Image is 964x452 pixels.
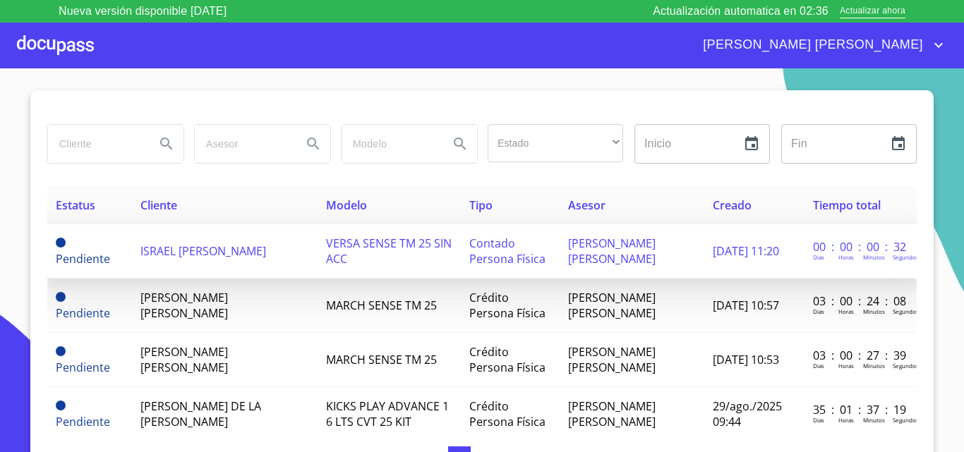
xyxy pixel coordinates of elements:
span: [PERSON_NAME] [PERSON_NAME] [568,398,656,429]
span: Pendiente [56,292,66,302]
input: search [48,125,144,163]
span: Asesor [568,197,605,213]
span: [PERSON_NAME] [PERSON_NAME] [140,290,228,321]
span: Tipo [469,197,493,213]
p: Segundos [893,307,919,315]
p: Segundos [893,416,919,424]
span: Pendiente [56,401,66,410]
p: Minutos [863,416,885,424]
p: Segundos [893,253,919,261]
p: Dias [813,307,824,315]
span: Pendiente [56,238,66,248]
span: Crédito Persona Física [469,290,546,321]
span: Pendiente [56,346,66,356]
p: Minutos [863,253,885,261]
span: [PERSON_NAME] [PERSON_NAME] [140,344,228,375]
span: Crédito Persona Física [469,398,546,429]
span: Pendiente [56,360,110,375]
span: ISRAEL [PERSON_NAME] [140,243,266,259]
span: Pendiente [56,414,110,429]
button: Search [443,127,477,161]
p: Horas [838,307,854,315]
span: 29/ago./2025 09:44 [713,398,782,429]
p: Dias [813,362,824,369]
p: Dias [813,253,824,261]
button: Search [150,127,183,161]
p: 35 : 01 : 37 : 19 [813,402,908,417]
p: Minutos [863,307,885,315]
span: KICKS PLAY ADVANCE 1 6 LTS CVT 25 KIT [326,398,449,429]
p: 03 : 00 : 27 : 39 [813,348,908,363]
span: Pendiente [56,251,110,267]
span: [PERSON_NAME] [PERSON_NAME] [568,290,656,321]
span: [DATE] 10:57 [713,298,779,313]
div: ​ [488,124,623,162]
p: Minutos [863,362,885,369]
p: Dias [813,416,824,424]
p: 00 : 00 : 00 : 32 [813,239,908,255]
span: Modelo [326,197,367,213]
p: Horas [838,253,854,261]
p: 03 : 00 : 24 : 08 [813,293,908,309]
span: [PERSON_NAME] [PERSON_NAME] [692,34,930,56]
button: Search [296,127,330,161]
p: Nueva versión disponible [DATE] [59,3,227,20]
span: Crédito Persona Física [469,344,546,375]
input: search [342,125,438,163]
p: Horas [838,416,854,424]
span: [PERSON_NAME] [PERSON_NAME] [568,344,656,375]
span: [PERSON_NAME] [PERSON_NAME] [568,236,656,267]
span: VERSA SENSE TM 25 SIN ACC [326,236,452,267]
span: [PERSON_NAME] DE LA [PERSON_NAME] [140,398,261,429]
span: Contado Persona Física [469,236,546,267]
span: Tiempo total [813,197,881,213]
p: Horas [838,362,854,369]
button: account of current user [692,34,947,56]
span: Estatus [56,197,95,213]
input: search [195,125,291,163]
span: Actualizar ahora [840,4,905,19]
p: Actualización automatica en 02:36 [653,3,829,20]
span: [DATE] 10:53 [713,352,779,367]
p: Segundos [893,362,919,369]
span: [DATE] 11:20 [713,243,779,259]
span: MARCH SENSE TM 25 [326,352,437,367]
span: Pendiente [56,305,110,321]
span: MARCH SENSE TM 25 [326,298,437,313]
span: Cliente [140,197,177,213]
span: Creado [713,197,752,213]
